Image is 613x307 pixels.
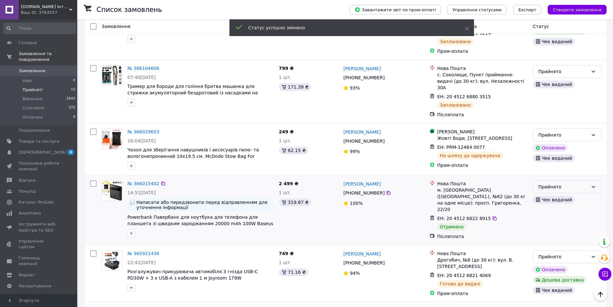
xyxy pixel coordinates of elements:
[127,269,258,281] a: Розгалужувач прикурювача автомобіля 3 гнізда USB-C PD30W + 3 x USB-A з кабелем 1 м Joyroom 179W
[102,181,122,201] img: Фото товару
[437,101,474,109] div: Заплановано
[105,251,120,271] img: Фото товару
[102,24,130,29] span: Замовлення
[127,181,159,186] a: № 366015402
[19,149,66,155] span: [DEMOGRAPHIC_DATA]
[73,114,75,120] span: 0
[599,268,611,281] button: Чат з покупцем
[437,111,528,118] div: Післяплата
[127,129,159,134] a: № 366029653
[102,250,122,271] a: Фото товару
[533,144,568,152] div: Оплачено
[279,138,292,143] span: 1 шт.
[342,188,386,197] div: [PHONE_NUMBER]
[73,78,75,84] span: 0
[533,196,575,204] div: Чек виданий
[127,190,156,195] span: 14:51[DATE]
[19,40,37,46] span: Головна
[279,190,292,195] span: 1 шт.
[127,138,156,143] span: 16:04[DATE]
[279,66,294,71] span: 799 ₴
[355,7,436,13] span: Завантажити звіт по пром-оплаті
[21,10,77,15] div: Ваш ID: 3763537
[437,257,528,270] div: Дрогобич, №8 (до 30 кг): вул. В. [STREET_ADDRESS]
[350,85,360,91] span: 93%
[594,288,607,301] button: Наверх
[538,68,588,75] div: Прийнято
[279,147,308,154] div: 62.15 ₴
[136,200,271,210] span: Написати або передзвонити перед відправленням для уточнення інформації
[541,7,607,12] a: Створити замовлення
[102,129,122,149] img: Фото товару
[102,65,122,86] a: Фото товару
[279,181,299,186] span: 2 499 ₴
[19,51,77,62] span: Замовлення та повідомлення
[437,250,528,257] div: Нова Пошта
[19,272,35,278] span: Маркет
[343,181,381,187] a: [PERSON_NAME]
[437,223,466,231] div: Отримано
[127,66,159,71] a: № 366104606
[127,147,259,165] a: Чохол для зберігання навушників і аксесуарів пило- та вологонепроникний 10х19.5 см. McDodo Stow B...
[533,266,568,273] div: Оплачено
[437,38,474,45] div: Заплановано
[279,75,292,80] span: 1 шт.
[437,216,491,221] span: ЕН: 20 4512 6822 8915
[97,6,162,14] h1: Список замовлень
[437,273,491,278] span: ЕН: 20 4512 6821 4069
[127,75,156,80] span: 07:40[DATE]
[130,200,135,205] img: :speech_balloon:
[538,131,588,139] div: Прийнято
[437,280,483,288] div: Готово до видачі
[437,290,528,297] div: Пром-оплата
[127,215,273,233] span: Powerbank Павербанк для ноутбука для телефона для планшета зі швидким заряджанням 20000 mAh 100W ...
[127,84,258,102] a: Тример для бороди для гоління бритва машинка для стрижки акумуляторний бездротовий із насадками н...
[23,87,42,93] span: Прийняті
[102,65,122,85] img: Фото товару
[518,7,536,12] span: Експорт
[279,83,311,91] div: 171.39 ₴
[19,221,60,233] span: Інструменти веб-майстра та SEO
[513,5,542,14] button: Експорт
[447,5,507,14] button: Управління статусами
[19,188,36,194] span: Покупці
[23,105,44,111] span: Скасовані
[437,152,503,159] div: На шляху до одержувача
[533,81,575,88] div: Чек виданий
[66,96,75,102] span: 2543
[69,105,75,111] span: 372
[19,210,41,216] span: Аналітика
[19,283,51,289] span: Налаштування
[437,145,485,150] span: ЕН: PRM-12464 0077
[19,68,45,74] span: Замовлення
[538,183,588,190] div: Прийнято
[19,238,60,250] span: Управління сайтом
[553,7,601,12] span: Створити замовлення
[533,24,549,29] span: Статус
[127,260,156,265] span: 22:41[DATE]
[279,251,294,256] span: 749 ₴
[279,198,311,206] div: 319.87 ₴
[437,65,528,72] div: Нова Пошта
[437,129,528,135] div: [PERSON_NAME]
[437,180,528,187] div: Нова Пошта
[538,253,588,260] div: Прийнято
[533,38,575,45] div: Чек виданий
[452,7,502,12] span: Управління статусами
[350,201,363,206] span: 100%
[437,233,528,240] div: Післяплата
[279,129,294,134] span: 249 ₴
[279,268,308,276] div: 71.16 ₴
[533,154,575,162] div: Чек виданий
[23,78,32,84] span: Нові
[350,271,360,276] span: 94%
[19,139,60,144] span: Товари та послуги
[279,260,292,265] span: 1 шт.
[19,177,35,183] span: Відгуки
[548,5,607,14] button: Створити замовлення
[437,48,528,54] div: Пром-оплата
[23,114,43,120] span: Оплачені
